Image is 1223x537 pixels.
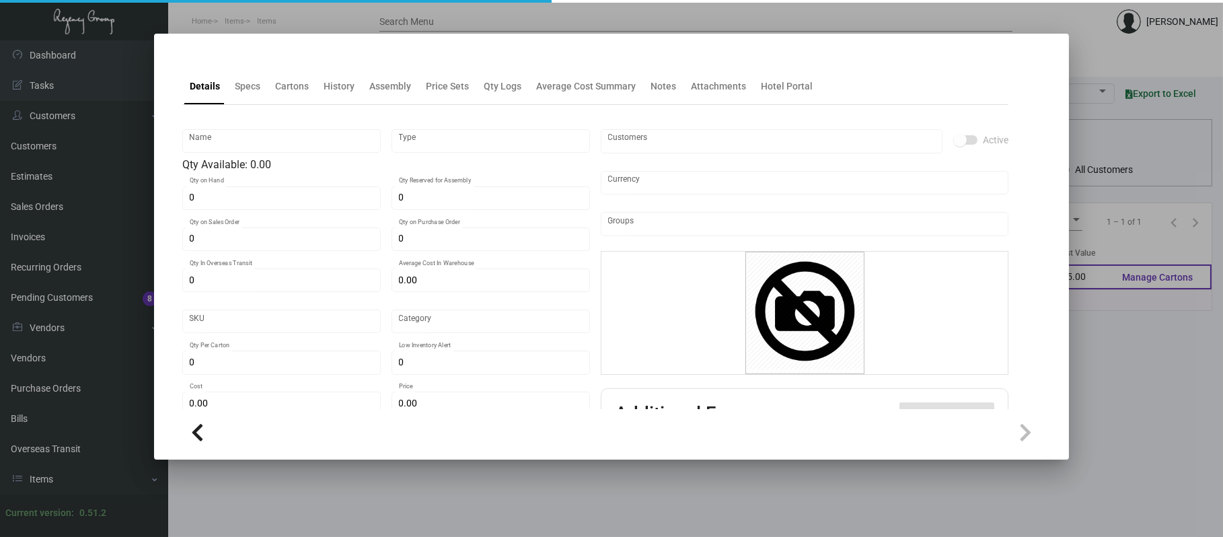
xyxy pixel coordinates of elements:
[536,79,636,94] div: Average Cost Summary
[79,506,106,520] div: 0.51.2
[615,402,745,427] h2: Additional Fees
[608,219,1002,229] input: Add new..
[324,79,355,94] div: History
[275,79,309,94] div: Cartons
[484,79,521,94] div: Qty Logs
[369,79,411,94] div: Assembly
[426,79,469,94] div: Price Sets
[691,79,746,94] div: Attachments
[651,79,676,94] div: Notes
[983,132,1008,148] span: Active
[899,402,994,427] button: Add Additional Fee
[182,157,590,173] div: Qty Available: 0.00
[235,79,260,94] div: Specs
[608,136,936,147] input: Add new..
[190,79,220,94] div: Details
[5,506,74,520] div: Current version:
[761,79,813,94] div: Hotel Portal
